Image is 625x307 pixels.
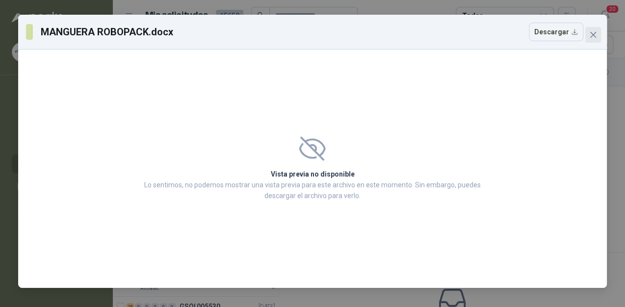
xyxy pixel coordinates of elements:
h3: MANGUERA ROBOPACK.docx [41,25,174,39]
h2: Vista previa no disponible [141,169,484,179]
span: close [589,31,597,39]
p: Lo sentimos, no podemos mostrar una vista previa para este archivo en este momento. Sin embargo, ... [141,179,484,201]
button: Close [585,27,601,43]
button: Descargar [529,23,583,41]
